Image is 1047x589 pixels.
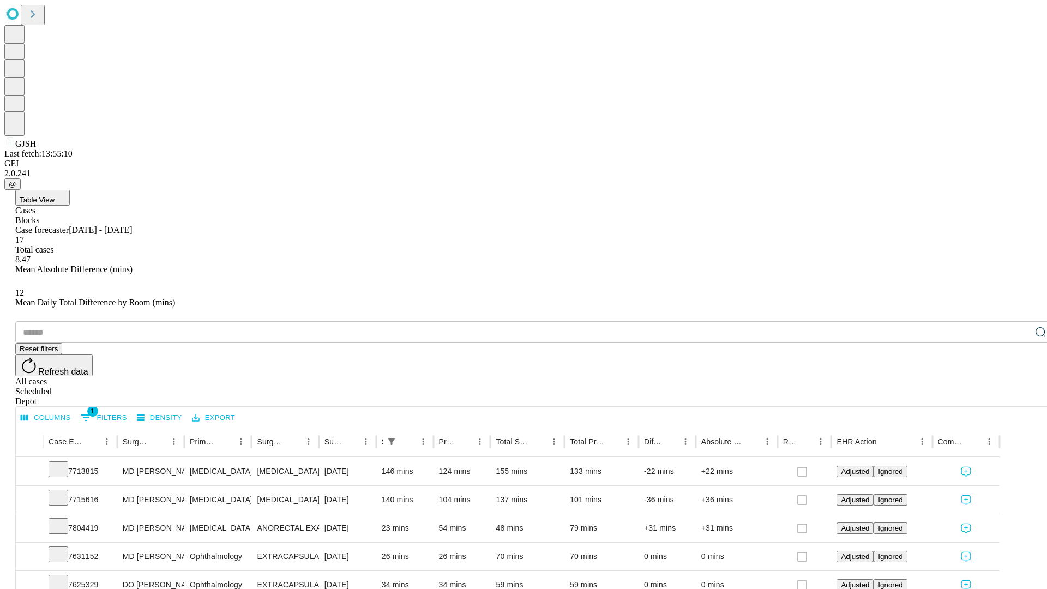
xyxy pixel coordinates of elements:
[324,486,371,514] div: [DATE]
[15,255,31,264] span: 8.47
[570,514,633,542] div: 79 mins
[15,235,24,244] span: 17
[190,437,217,446] div: Primary Service
[38,367,88,376] span: Refresh data
[878,524,902,532] span: Ignored
[324,458,371,485] div: [DATE]
[439,458,485,485] div: 124 mins
[218,434,233,449] button: Sort
[324,514,371,542] div: [DATE]
[4,159,1043,169] div: GEI
[382,486,428,514] div: 140 mins
[644,437,661,446] div: Difference
[841,524,869,532] span: Adjusted
[874,551,907,562] button: Ignored
[382,437,383,446] div: Scheduled In Room Duration
[123,543,179,570] div: MD [PERSON_NAME]
[151,434,166,449] button: Sort
[69,225,132,235] span: [DATE] - [DATE]
[257,486,313,514] div: [MEDICAL_DATA]
[531,434,546,449] button: Sort
[84,434,99,449] button: Sort
[744,434,760,449] button: Sort
[837,437,876,446] div: EHR Action
[546,434,562,449] button: Menu
[4,169,1043,178] div: 2.0.241
[301,434,316,449] button: Menu
[20,345,58,353] span: Reset filters
[570,543,633,570] div: 70 mins
[644,486,690,514] div: -36 mins
[701,486,772,514] div: +36 mins
[841,581,869,589] span: Adjusted
[257,514,313,542] div: ANORECTAL EXAM UNDER ANESTHESIA
[701,514,772,542] div: +31 mins
[496,458,559,485] div: 155 mins
[190,543,246,570] div: Ophthalmology
[439,486,485,514] div: 104 mins
[570,458,633,485] div: 133 mins
[644,543,690,570] div: 0 mins
[878,496,902,504] span: Ignored
[457,434,472,449] button: Sort
[123,514,179,542] div: MD [PERSON_NAME] E Md
[15,245,53,254] span: Total cases
[400,434,416,449] button: Sort
[189,410,238,426] button: Export
[190,486,246,514] div: [MEDICAL_DATA]
[496,486,559,514] div: 137 mins
[134,410,185,426] button: Density
[324,543,371,570] div: [DATE]
[621,434,636,449] button: Menu
[15,190,70,206] button: Table View
[324,437,342,446] div: Surgery Date
[760,434,775,449] button: Menu
[21,491,38,510] button: Expand
[798,434,813,449] button: Sort
[837,466,874,477] button: Adjusted
[982,434,997,449] button: Menu
[874,494,907,506] button: Ignored
[78,409,130,426] button: Show filters
[663,434,678,449] button: Sort
[439,514,485,542] div: 54 mins
[841,552,869,561] span: Adjusted
[49,458,112,485] div: 7713815
[18,410,74,426] button: Select columns
[813,434,828,449] button: Menu
[496,543,559,570] div: 70 mins
[343,434,358,449] button: Sort
[257,458,313,485] div: [MEDICAL_DATA]
[15,343,62,354] button: Reset filters
[49,514,112,542] div: 7804419
[15,225,69,235] span: Case forecaster
[874,522,907,534] button: Ignored
[701,437,743,446] div: Absolute Difference
[605,434,621,449] button: Sort
[99,434,115,449] button: Menu
[914,434,930,449] button: Menu
[678,434,693,449] button: Menu
[783,437,797,446] div: Resolved in EHR
[382,514,428,542] div: 23 mins
[4,178,21,190] button: @
[87,406,98,417] span: 1
[644,514,690,542] div: +31 mins
[49,543,112,570] div: 7631152
[257,543,313,570] div: EXTRACAPSULAR CATARACT REMOVAL WITH [MEDICAL_DATA]
[874,466,907,477] button: Ignored
[123,458,179,485] div: MD [PERSON_NAME] E Md
[21,519,38,538] button: Expand
[439,437,456,446] div: Predicted In Room Duration
[190,514,246,542] div: [MEDICAL_DATA]
[416,434,431,449] button: Menu
[123,437,150,446] div: Surgeon Name
[358,434,374,449] button: Menu
[938,437,965,446] div: Comments
[841,467,869,476] span: Adjusted
[21,548,38,567] button: Expand
[20,196,55,204] span: Table View
[439,543,485,570] div: 26 mins
[878,467,902,476] span: Ignored
[15,288,24,297] span: 12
